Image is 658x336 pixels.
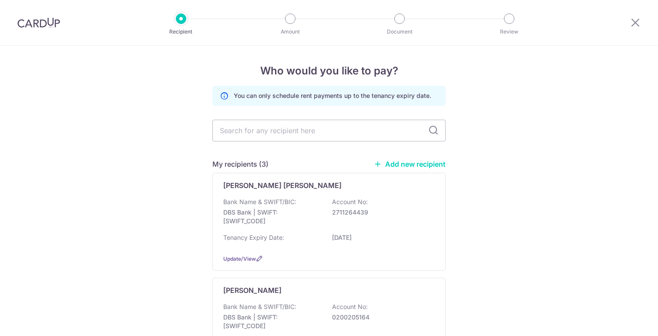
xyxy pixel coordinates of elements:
p: DBS Bank | SWIFT: [SWIFT_CODE] [223,208,321,225]
a: Update/View [223,255,256,262]
h5: My recipients (3) [212,159,269,169]
p: Account No: [332,198,368,206]
p: [PERSON_NAME] [PERSON_NAME] [223,180,342,191]
p: 2711264439 [332,208,430,217]
p: Account No: [332,302,368,311]
p: Recipient [149,27,213,36]
a: Add new recipient [374,160,446,168]
p: [DATE] [332,233,430,242]
p: Bank Name & SWIFT/BIC: [223,302,296,311]
h4: Who would you like to pay? [212,63,446,79]
img: CardUp [17,17,60,28]
p: 0200205164 [332,313,430,322]
p: Amount [258,27,322,36]
p: You can only schedule rent payments up to the tenancy expiry date. [234,91,431,100]
p: DBS Bank | SWIFT: [SWIFT_CODE] [223,313,321,330]
p: Bank Name & SWIFT/BIC: [223,198,296,206]
p: Document [367,27,432,36]
input: Search for any recipient here [212,120,446,141]
p: Review [477,27,541,36]
p: [PERSON_NAME] [223,285,282,296]
p: Tenancy Expiry Date: [223,233,284,242]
